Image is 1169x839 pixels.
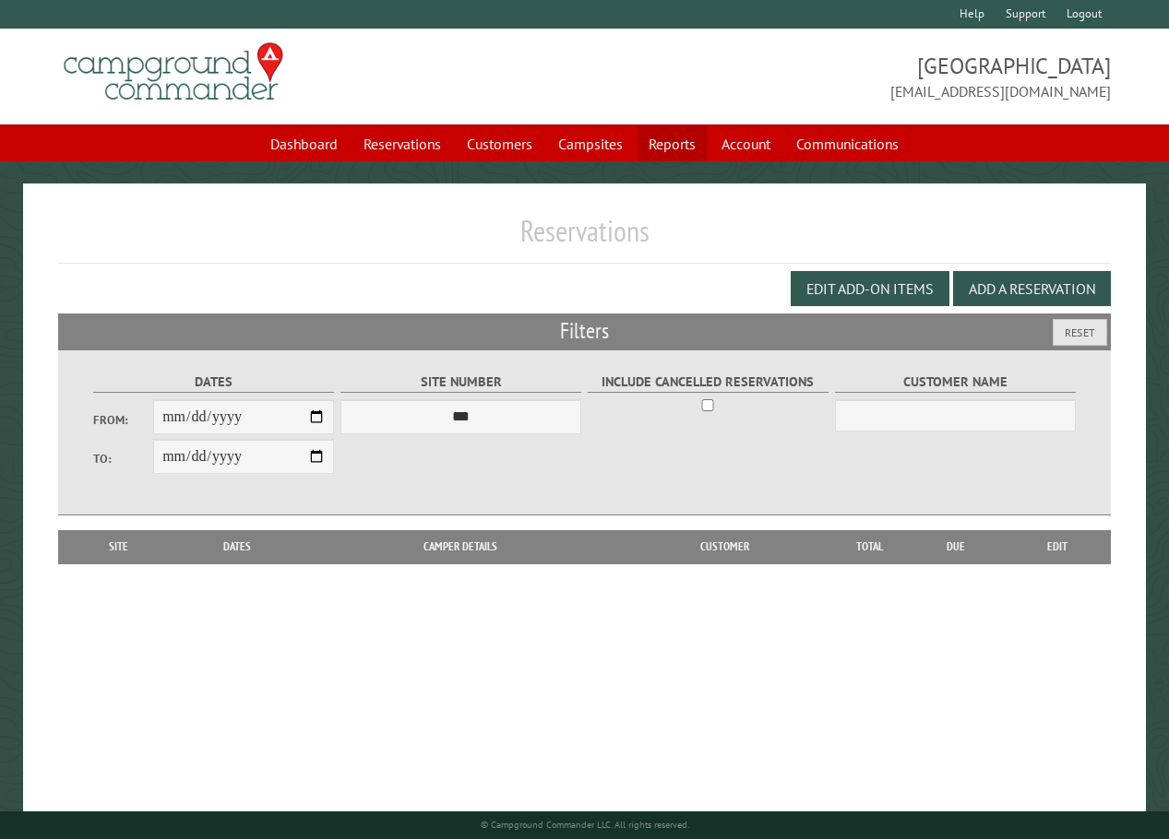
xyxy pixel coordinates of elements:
th: Due [906,530,1005,563]
button: Edit Add-on Items [791,271,949,306]
a: Communications [785,126,910,161]
th: Total [832,530,906,563]
th: Dates [170,530,304,563]
label: From: [93,411,153,429]
button: Reset [1053,319,1107,346]
a: Dashboard [259,126,349,161]
a: Account [710,126,781,161]
label: Dates [93,372,335,393]
th: Site [67,530,170,563]
label: Site Number [340,372,582,393]
label: Customer Name [835,372,1077,393]
a: Customers [456,126,543,161]
span: [GEOGRAPHIC_DATA] [EMAIL_ADDRESS][DOMAIN_NAME] [585,51,1111,102]
th: Camper Details [304,530,616,563]
small: © Campground Commander LLC. All rights reserved. [481,819,689,831]
button: Add a Reservation [953,271,1111,306]
label: To: [93,450,153,467]
h2: Filters [58,313,1110,349]
h1: Reservations [58,213,1110,264]
label: Include Cancelled Reservations [588,372,829,393]
img: Campground Commander [58,36,289,108]
a: Campsites [547,126,634,161]
th: Edit [1005,530,1111,563]
a: Reports [638,126,707,161]
th: Customer [616,530,832,563]
a: Reservations [352,126,452,161]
